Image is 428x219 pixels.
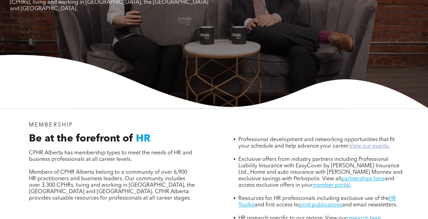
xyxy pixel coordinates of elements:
[342,202,397,208] span: and email newsletters.
[341,176,384,182] a: partnerships here
[136,134,150,144] span: HR
[238,137,394,149] span: Professional development and networking opportunities that fit your schedule and help advance you...
[238,196,389,201] span: Resources for HR professionals including exclusive use of the
[254,202,299,208] span: and first access to
[238,176,394,188] span: and access exclusive offers in your
[312,183,351,188] a: member portal.
[29,170,195,201] span: Members of CPHR Alberta belong to a community of over 6,900 HR practitioners and business leaders...
[238,196,396,208] a: HR Toolkit
[29,122,74,128] span: MEMBERSHIP
[349,144,390,149] a: View our events.
[238,157,402,182] span: Exclusive offers from industry partners including Professional Liability Insurance with EasyCover...
[299,202,342,208] a: print publications
[29,134,133,144] span: Be at the forefront of
[29,150,192,162] span: CPHR Alberta has membership types to meet the needs of HR and business professionals at all caree...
